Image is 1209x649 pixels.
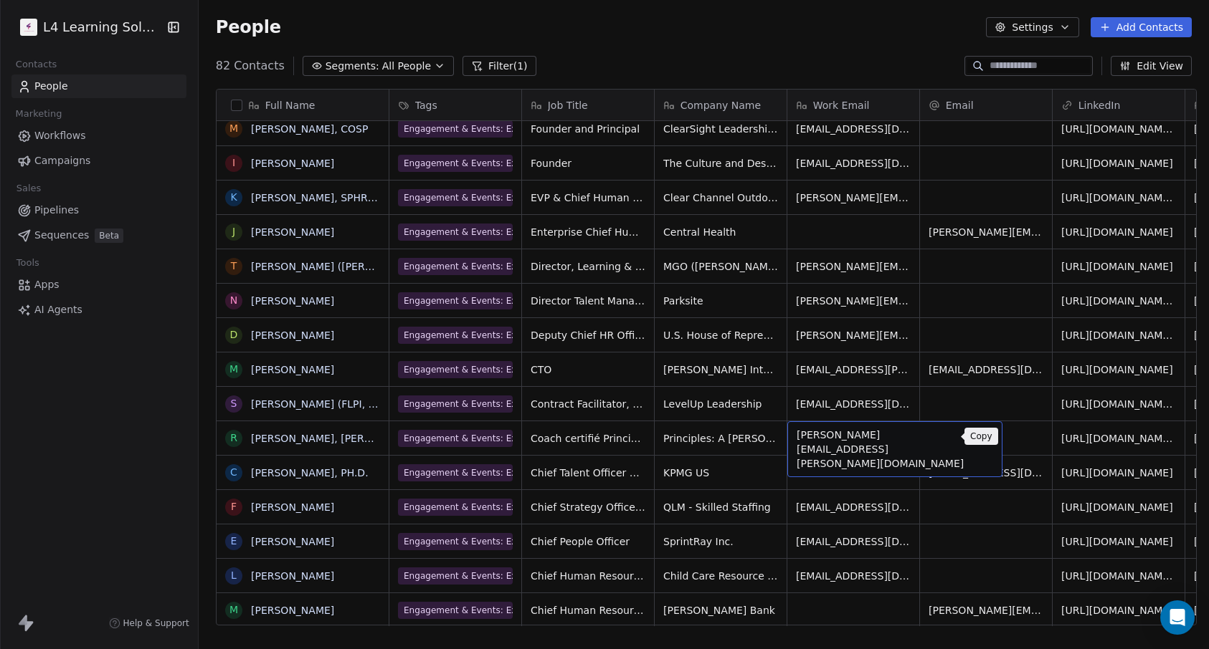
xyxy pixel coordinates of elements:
span: [EMAIL_ADDRESS][DOMAIN_NAME] [796,397,911,411]
span: [EMAIL_ADDRESS][DOMAIN_NAME] [796,122,911,136]
span: Marketing [9,103,68,125]
div: N [229,293,237,308]
span: Work Email [813,98,870,112]
span: Engagement & Events: Exec Forum - Registered [398,361,513,378]
span: Tools [10,252,45,274]
div: LinkedIn [1053,90,1185,120]
div: Open Intercom Messenger [1160,600,1195,635]
span: [PERSON_NAME][EMAIL_ADDRESS][PERSON_NAME][DOMAIN_NAME] [797,428,967,471]
img: L4%20logo%20thin%201.png [20,19,37,36]
span: Chief Strategy Officer (CSO) [531,500,645,514]
span: Job Title [548,98,588,112]
span: [PERSON_NAME][EMAIL_ADDRESS][PERSON_NAME][DOMAIN_NAME] [796,328,911,342]
a: [URL][DOMAIN_NAME] [1061,158,1173,169]
span: Sales [10,178,47,199]
div: R [230,431,237,446]
div: J [232,224,235,239]
span: Contacts [9,54,63,75]
span: [PERSON_NAME][EMAIL_ADDRESS][PERSON_NAME][DOMAIN_NAME] [929,225,1043,239]
span: Segments: [326,59,379,74]
span: [EMAIL_ADDRESS][DOMAIN_NAME] [796,569,911,583]
p: Copy [970,431,992,442]
span: CTO [531,362,645,377]
a: Pipelines [11,198,186,222]
span: Child Care Resource Center [663,569,778,583]
span: Coach certifié PrinciplesYou [531,431,645,446]
a: Apps [11,273,186,297]
span: U.S. House of Representatives [663,328,778,342]
span: Deputy Chief HR Officer - Strategy [531,328,645,342]
span: Engagement & Events: Exec Forum - Registered [398,602,513,619]
div: I [232,155,235,170]
span: [PERSON_NAME][EMAIL_ADDRESS][DOMAIN_NAME] [796,259,911,274]
span: QLM - Skilled Staffing [663,500,778,514]
a: [PERSON_NAME], COSP [251,123,368,135]
span: Chief People Officer [531,534,645,549]
a: [PERSON_NAME] [251,570,334,582]
a: [PERSON_NAME], SPHR, GPHR, SPHR-CA, CBP [251,192,479,203]
a: SequencesBeta [11,223,186,247]
span: [PERSON_NAME] International [663,362,778,377]
a: [PERSON_NAME] [251,536,334,547]
button: L4 Learning Solutions [17,15,156,39]
div: L [231,568,237,583]
span: Sequences [34,228,89,243]
a: [URL][DOMAIN_NAME] [1061,261,1173,272]
span: [PERSON_NAME][EMAIL_ADDRESS][DOMAIN_NAME] [796,191,911,205]
span: Engagement & Events: Exec Forum - Registered [398,189,513,206]
a: [PERSON_NAME] [251,364,334,375]
a: [PERSON_NAME], [PERSON_NAME], PCC [251,433,450,444]
a: AI Agents [11,298,186,322]
span: L4 Learning Solutions [43,18,162,37]
a: Campaigns [11,149,186,173]
span: [PERSON_NAME][EMAIL_ADDRESS][DOMAIN_NAME] [929,603,1043,617]
div: E [230,534,237,549]
span: Company Name [681,98,761,112]
span: Tags [415,98,437,112]
span: Chief Talent Officer and Office Managing Partner [531,466,645,480]
span: Director, Learning & Development [531,259,645,274]
span: EVP & Chief Human Resources Officer [531,191,645,205]
span: Engagement & Events: Exec Forum - Registered [398,395,513,413]
span: People [216,16,281,38]
span: [EMAIL_ADDRESS][DOMAIN_NAME] [796,534,911,549]
span: [EMAIL_ADDRESS][DOMAIN_NAME] [796,500,911,514]
a: Workflows [11,124,186,148]
span: Chief Human Resources Officer [531,603,645,617]
span: Campaigns [34,153,90,168]
span: Engagement & Events: Exec Forum - Registered [398,533,513,550]
a: [PERSON_NAME] [251,501,334,513]
span: Director Talent Management [531,294,645,308]
span: Engagement & Events: Exec Forum - Registered [398,464,513,481]
div: Email [920,90,1052,120]
div: M [229,602,238,617]
span: Founder and Principal [531,122,645,136]
span: Pipelines [34,203,79,218]
a: [PERSON_NAME] [251,605,334,616]
span: Engagement & Events: Exec Forum - Registered [398,223,513,241]
span: Clear Channel Outdoor [663,191,778,205]
span: MGO ([PERSON_NAME] & [PERSON_NAME] LLP) [663,259,778,274]
span: Email [946,98,974,112]
span: LinkedIn [1078,98,1121,112]
div: D [229,327,237,342]
span: [EMAIL_ADDRESS][DOMAIN_NAME] [796,156,911,170]
span: KPMG US [663,466,778,480]
a: [URL][DOMAIN_NAME] [1061,501,1173,513]
a: [URL][DOMAIN_NAME] [1061,226,1173,238]
span: Full Name [265,98,316,112]
span: All People [382,59,431,74]
span: Apps [34,277,60,292]
span: Chief Human Resources Officer [531,569,645,583]
span: Engagement & Events: Exec Forum - Registered [398,120,513,138]
a: [URL][DOMAIN_NAME] [1061,467,1173,479]
a: [PERSON_NAME], PH.D. [251,467,369,479]
div: K [230,190,237,205]
span: People [34,79,68,94]
button: Filter(1) [463,56,536,76]
span: 82 Contacts [216,57,285,74]
div: Job Title [522,90,654,120]
span: Contract Facilitator, Instructional Designer, and Coach [531,397,645,411]
div: M [229,362,238,377]
span: LevelUp Leadership [663,397,778,411]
